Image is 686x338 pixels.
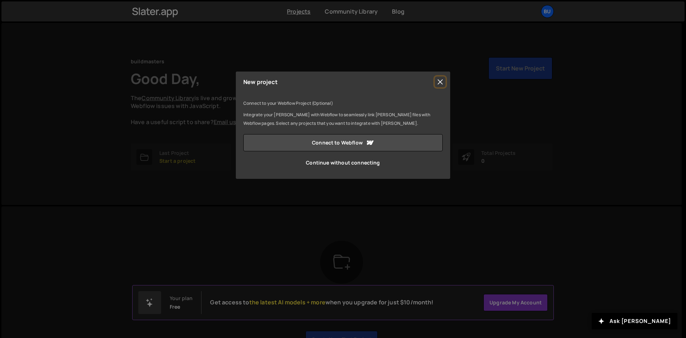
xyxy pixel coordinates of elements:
[243,79,278,85] h5: New project
[435,77,446,87] button: Close
[243,111,443,128] p: Integrate your [PERSON_NAME] with Webflow to seamlessly link [PERSON_NAME] files with Webflow pag...
[243,154,443,171] a: Continue without connecting
[243,99,443,108] p: Connect to your Webflow Project (Optional)
[243,134,443,151] a: Connect to Webflow
[592,313,677,329] button: Ask [PERSON_NAME]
